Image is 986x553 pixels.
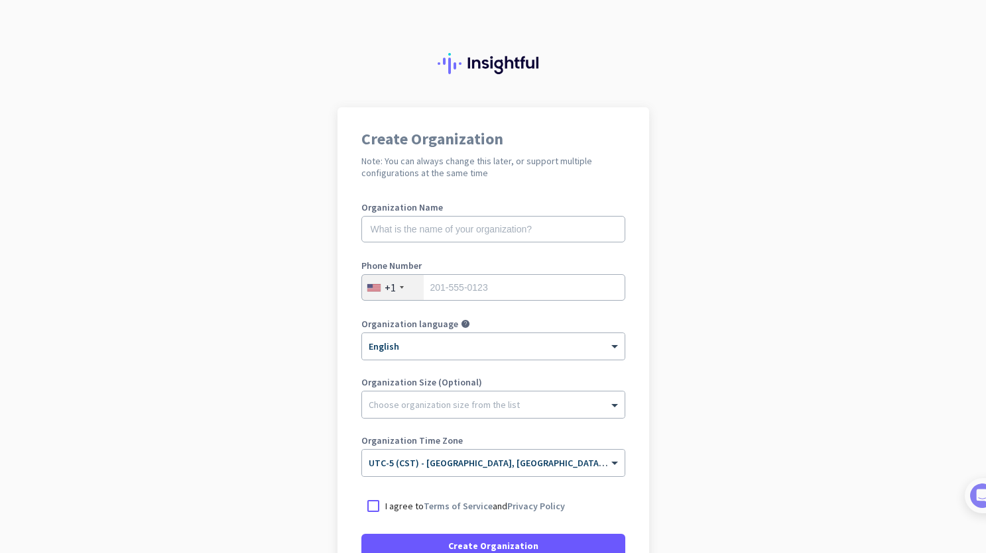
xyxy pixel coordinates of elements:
label: Organization Name [361,203,625,212]
a: Terms of Service [424,500,493,512]
label: Organization language [361,319,458,328]
span: Create Organization [448,539,538,552]
label: Organization Size (Optional) [361,377,625,387]
label: Phone Number [361,261,625,270]
p: I agree to and [385,499,565,513]
i: help [461,319,470,328]
div: +1 [385,281,396,294]
label: Organization Time Zone [361,436,625,445]
input: What is the name of your organization? [361,216,625,242]
a: Privacy Policy [507,500,565,512]
h1: Create Organization [361,131,625,147]
input: 201-555-0123 [361,274,625,301]
img: Insightful [438,53,549,74]
h2: Note: You can always change this later, or support multiple configurations at the same time [361,155,625,179]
